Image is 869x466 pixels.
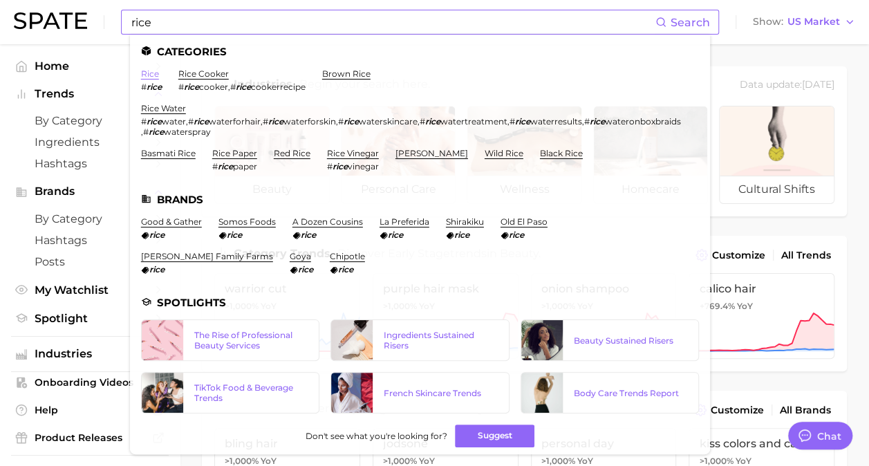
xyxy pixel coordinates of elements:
a: French Skincare Trends [330,372,509,413]
button: Customize [692,245,769,265]
a: rice cooker [178,68,229,79]
span: Hashtags [35,234,145,247]
span: # [420,116,425,127]
em: rice [147,82,162,92]
button: Trends [11,84,169,104]
a: Body Care Trends Report [521,372,699,413]
span: calico hair [699,282,824,295]
span: Posts [35,255,145,268]
span: waterskincare [359,116,418,127]
li: Categories [141,46,699,57]
a: All Brands [776,401,834,420]
span: Onboarding Videos [35,376,145,389]
span: Customize [712,250,765,261]
em: rice [509,230,524,240]
a: Posts [11,251,169,272]
div: The Rise of Professional Beauty Services [194,330,308,351]
em: rice [194,116,209,127]
a: rice water [141,103,186,113]
span: kiss colors and care [699,437,824,450]
input: Search here for a brand, industry, or ingredient [130,10,655,34]
a: Hashtags [11,153,169,174]
button: Customize [691,400,767,420]
span: waterspray [164,127,211,137]
em: rice [515,116,530,127]
a: by Category [11,110,169,131]
a: All Trends [778,246,834,265]
span: >1,000% [225,456,259,466]
div: TikTok Food & Beverage Trends [194,382,308,403]
span: water [162,116,186,127]
a: shirakiku [446,216,484,227]
a: somos foods [218,216,276,227]
span: >1,000% [699,456,733,466]
span: Help [35,404,145,416]
span: # [327,161,333,171]
em: rice [227,230,242,240]
span: # [141,82,147,92]
em: rice [425,116,440,127]
a: rice paper [212,148,257,158]
a: la preferida [380,216,429,227]
span: Show [753,18,783,26]
div: , , , , , , , [141,116,682,137]
a: red rice [274,148,310,158]
span: US Market [787,18,840,26]
span: >1,000% [383,456,417,466]
div: French Skincare Trends [384,388,497,398]
span: by Category [35,212,145,225]
a: a dozen cousins [292,216,363,227]
span: >1,000% [541,456,575,466]
a: Ingredients Sustained Risers [330,319,509,361]
span: wateronboxbraids [605,116,681,127]
a: chipotle [330,251,365,261]
span: waterresults [530,116,582,127]
span: # [188,116,194,127]
span: waterforhair [209,116,261,127]
em: rice [149,127,164,137]
span: # [338,116,344,127]
div: Ingredients Sustained Risers [384,330,497,351]
a: goya [290,251,311,261]
a: rice vinegar [327,148,379,158]
a: Help [11,400,169,420]
a: old el paso [501,216,548,227]
em: rice [268,116,283,127]
div: Body Care Trends Report [574,388,687,398]
a: by Category [11,208,169,230]
a: Hashtags [11,230,169,251]
span: Spotlight [35,312,145,325]
li: Brands [141,194,699,205]
span: Don't see what you're looking for? [305,431,447,441]
span: YoY [736,301,752,312]
span: # [143,127,149,137]
img: SPATE [14,12,87,29]
em: rice [236,82,251,92]
span: Hashtags [35,157,145,170]
span: Home [35,59,145,73]
span: Brands [35,185,145,198]
a: Onboarding Videos [11,372,169,393]
span: paper [233,161,257,171]
button: Industries [11,344,169,364]
a: wild rice [485,148,523,158]
em: rice [149,230,165,240]
em: rice [184,82,199,92]
a: cultural shifts [719,106,834,204]
a: calico hair+769.4% YoY [689,273,834,359]
a: black rice [540,148,583,158]
span: Trends [35,88,145,100]
li: Spotlights [141,297,699,308]
span: My Watchlist [35,283,145,297]
em: rice [298,264,313,274]
em: rice [344,116,359,127]
span: cookerrecipe [251,82,306,92]
span: Customize [711,404,764,416]
a: Spotlight [11,308,169,329]
a: Ingredients [11,131,169,153]
a: [PERSON_NAME] [395,148,468,158]
span: # [178,82,184,92]
em: rice [590,116,605,127]
span: cooker [199,82,228,92]
div: Data update: [DATE] [740,76,834,95]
